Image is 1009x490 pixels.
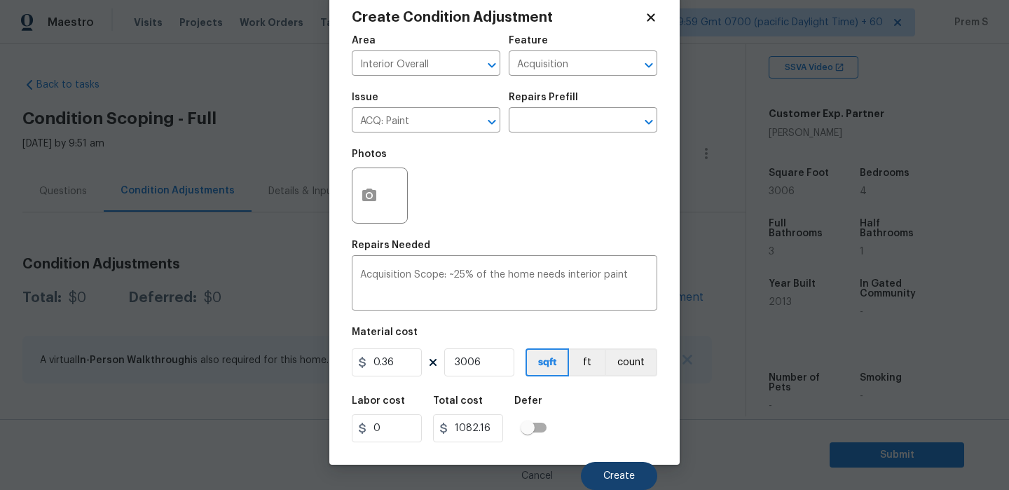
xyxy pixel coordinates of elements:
[352,240,430,250] h5: Repairs Needed
[352,396,405,406] h5: Labor cost
[352,36,376,46] h5: Area
[514,396,542,406] h5: Defer
[352,93,378,102] h5: Issue
[433,396,483,406] h5: Total cost
[526,348,569,376] button: sqft
[499,462,575,490] button: Cancel
[581,462,657,490] button: Create
[352,149,387,159] h5: Photos
[482,112,502,132] button: Open
[360,270,649,299] textarea: Acquisition Scope: ~25% of the home needs interior paint
[569,348,605,376] button: ft
[603,471,635,482] span: Create
[352,11,645,25] h2: Create Condition Adjustment
[509,36,548,46] h5: Feature
[639,55,659,75] button: Open
[605,348,657,376] button: count
[521,471,553,482] span: Cancel
[509,93,578,102] h5: Repairs Prefill
[639,112,659,132] button: Open
[352,327,418,337] h5: Material cost
[482,55,502,75] button: Open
